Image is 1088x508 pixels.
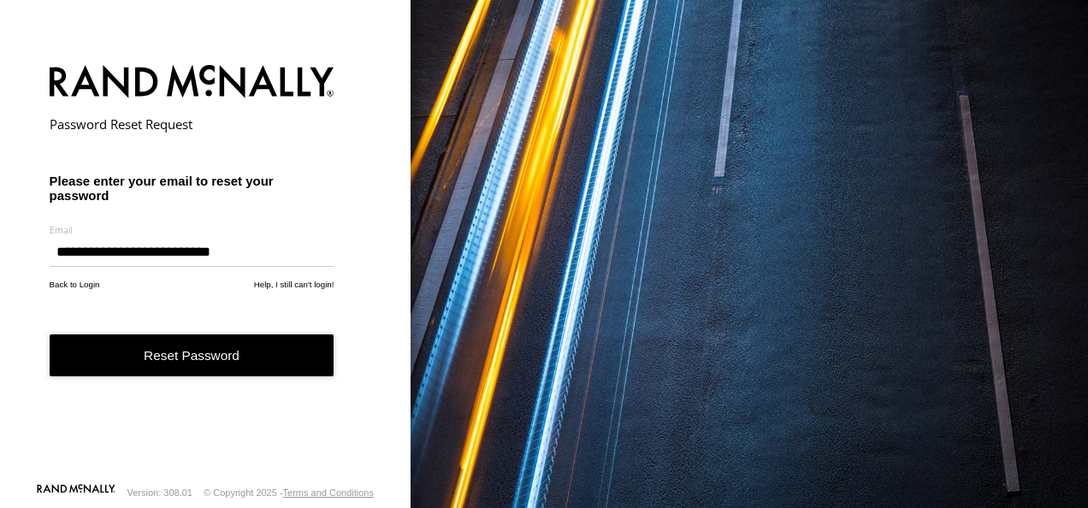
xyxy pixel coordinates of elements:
label: Email [50,223,334,236]
a: Back to Login [50,280,100,289]
a: Terms and Conditions [283,487,374,498]
div: © Copyright 2025 - [204,487,374,498]
a: Help, I still can't login! [254,280,334,289]
button: Reset Password [50,334,334,376]
h2: Password Reset Request [50,115,334,133]
a: Visit our Website [37,484,115,501]
img: Rand McNally [50,62,334,105]
div: Version: 308.01 [127,487,192,498]
h3: Please enter your email to reset your password [50,174,334,203]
